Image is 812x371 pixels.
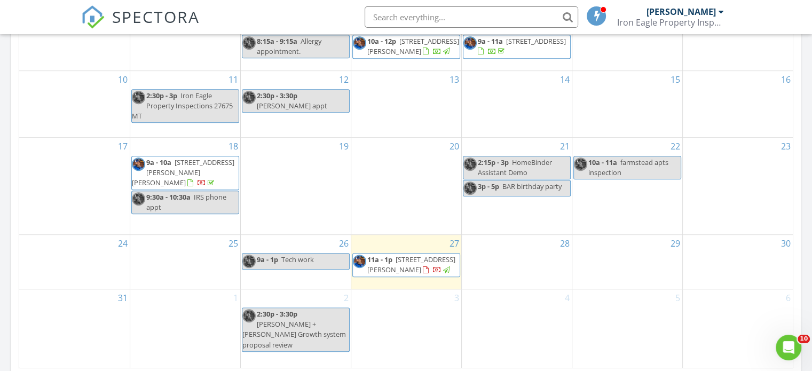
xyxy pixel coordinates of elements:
[572,289,682,368] td: Go to September 5, 2025
[617,17,724,28] div: Iron Eagle Property Inspections
[502,181,562,191] span: BAR birthday party
[81,5,105,29] img: The Best Home Inspection Software - Spectora
[257,36,321,56] span: Allergy appointment.
[779,235,793,252] a: Go to August 30, 2025
[132,192,145,206] img: img_6791.jpg
[337,235,351,252] a: Go to August 26, 2025
[19,137,130,234] td: Go to August 17, 2025
[447,138,461,155] a: Go to August 20, 2025
[240,289,351,368] td: Go to September 2, 2025
[240,16,351,70] td: Go to August 5, 2025
[257,101,327,110] span: [PERSON_NAME] appt
[682,16,793,70] td: Go to August 9, 2025
[146,192,191,202] span: 9:30a - 10:30a
[506,36,566,46] span: [STREET_ADDRESS]
[673,289,682,306] a: Go to September 5, 2025
[447,235,461,252] a: Go to August 27, 2025
[132,157,234,187] a: 9a - 10a [STREET_ADDRESS][PERSON_NAME][PERSON_NAME]
[257,91,297,100] span: 2:30p - 3:30p
[478,36,503,46] span: 9a - 11a
[478,157,509,167] span: 2:15p - 3p
[367,255,392,264] span: 11a - 1p
[572,234,682,289] td: Go to August 29, 2025
[226,71,240,88] a: Go to August 11, 2025
[452,289,461,306] a: Go to September 3, 2025
[130,137,240,234] td: Go to August 18, 2025
[588,157,617,167] span: 10a - 11a
[132,157,234,187] span: [STREET_ADDRESS][PERSON_NAME][PERSON_NAME]
[257,309,297,319] span: 2:30p - 3:30p
[146,157,171,167] span: 9a - 10a
[779,71,793,88] a: Go to August 16, 2025
[257,36,297,46] span: 8:15a - 9:15a
[242,309,256,322] img: img_6791.jpg
[461,289,572,368] td: Go to September 4, 2025
[342,289,351,306] a: Go to September 2, 2025
[367,36,459,56] span: [STREET_ADDRESS][PERSON_NAME]
[558,71,572,88] a: Go to August 14, 2025
[682,137,793,234] td: Go to August 23, 2025
[668,235,682,252] a: Go to August 29, 2025
[798,335,810,343] span: 10
[226,138,240,155] a: Go to August 18, 2025
[116,235,130,252] a: Go to August 24, 2025
[337,138,351,155] a: Go to August 19, 2025
[19,289,130,368] td: Go to August 31, 2025
[461,137,572,234] td: Go to August 21, 2025
[682,234,793,289] td: Go to August 30, 2025
[682,70,793,137] td: Go to August 16, 2025
[242,36,256,50] img: img_6791.jpg
[478,157,552,177] span: HomeBinder Assistant Demo
[242,255,256,268] img: img_6791.jpg
[779,138,793,155] a: Go to August 23, 2025
[146,91,177,100] span: 2:30p - 3p
[461,16,572,70] td: Go to August 7, 2025
[784,289,793,306] a: Go to September 6, 2025
[682,289,793,368] td: Go to September 6, 2025
[116,71,130,88] a: Go to August 10, 2025
[572,70,682,137] td: Go to August 15, 2025
[353,36,366,50] img: img_6791.jpg
[116,138,130,155] a: Go to August 17, 2025
[478,36,566,56] a: 9a - 11a [STREET_ADDRESS]
[558,235,572,252] a: Go to August 28, 2025
[463,35,571,59] a: 9a - 11a [STREET_ADDRESS]
[563,289,572,306] a: Go to September 4, 2025
[132,157,145,171] img: img_6791.jpg
[81,14,200,37] a: SPECTORA
[281,255,314,264] span: Tech work
[116,289,130,306] a: Go to August 31, 2025
[130,16,240,70] td: Go to August 4, 2025
[365,6,578,28] input: Search everything...
[647,6,716,17] div: [PERSON_NAME]
[19,70,130,137] td: Go to August 10, 2025
[558,138,572,155] a: Go to August 21, 2025
[130,289,240,368] td: Go to September 1, 2025
[461,70,572,137] td: Go to August 14, 2025
[463,36,477,50] img: img_6791.jpg
[240,234,351,289] td: Go to August 26, 2025
[351,16,461,70] td: Go to August 6, 2025
[461,234,572,289] td: Go to August 28, 2025
[242,319,346,349] span: [PERSON_NAME] + [PERSON_NAME] Growth system proposal review
[351,234,461,289] td: Go to August 27, 2025
[19,16,130,70] td: Go to August 3, 2025
[463,157,477,171] img: img_6791.jpg
[257,255,278,264] span: 9a - 1p
[130,234,240,289] td: Go to August 25, 2025
[367,255,455,274] a: 11a - 1p [STREET_ADDRESS][PERSON_NAME]
[19,234,130,289] td: Go to August 24, 2025
[367,36,396,46] span: 10a - 12p
[572,16,682,70] td: Go to August 8, 2025
[447,71,461,88] a: Go to August 13, 2025
[231,289,240,306] a: Go to September 1, 2025
[240,70,351,137] td: Go to August 12, 2025
[776,335,801,360] iframe: Intercom live chat
[132,91,233,121] span: Iron Eagle Property Inspections 27675 MT
[351,137,461,234] td: Go to August 20, 2025
[668,71,682,88] a: Go to August 15, 2025
[352,253,460,277] a: 11a - 1p [STREET_ADDRESS][PERSON_NAME]
[226,235,240,252] a: Go to August 25, 2025
[367,255,455,274] span: [STREET_ADDRESS][PERSON_NAME]
[572,137,682,234] td: Go to August 22, 2025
